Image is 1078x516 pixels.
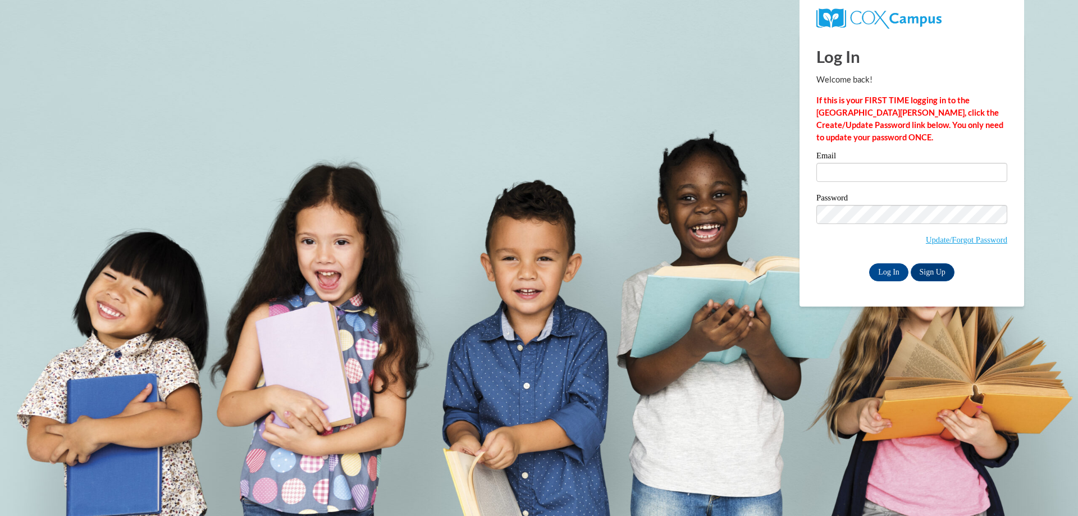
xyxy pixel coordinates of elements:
[816,152,1007,163] label: Email
[816,45,1007,68] h1: Log In
[816,194,1007,205] label: Password
[869,263,908,281] input: Log In
[926,235,1007,244] a: Update/Forgot Password
[816,13,942,22] a: COX Campus
[816,95,1003,142] strong: If this is your FIRST TIME logging in to the [GEOGRAPHIC_DATA][PERSON_NAME], click the Create/Upd...
[911,263,954,281] a: Sign Up
[816,8,942,29] img: COX Campus
[816,74,1007,86] p: Welcome back!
